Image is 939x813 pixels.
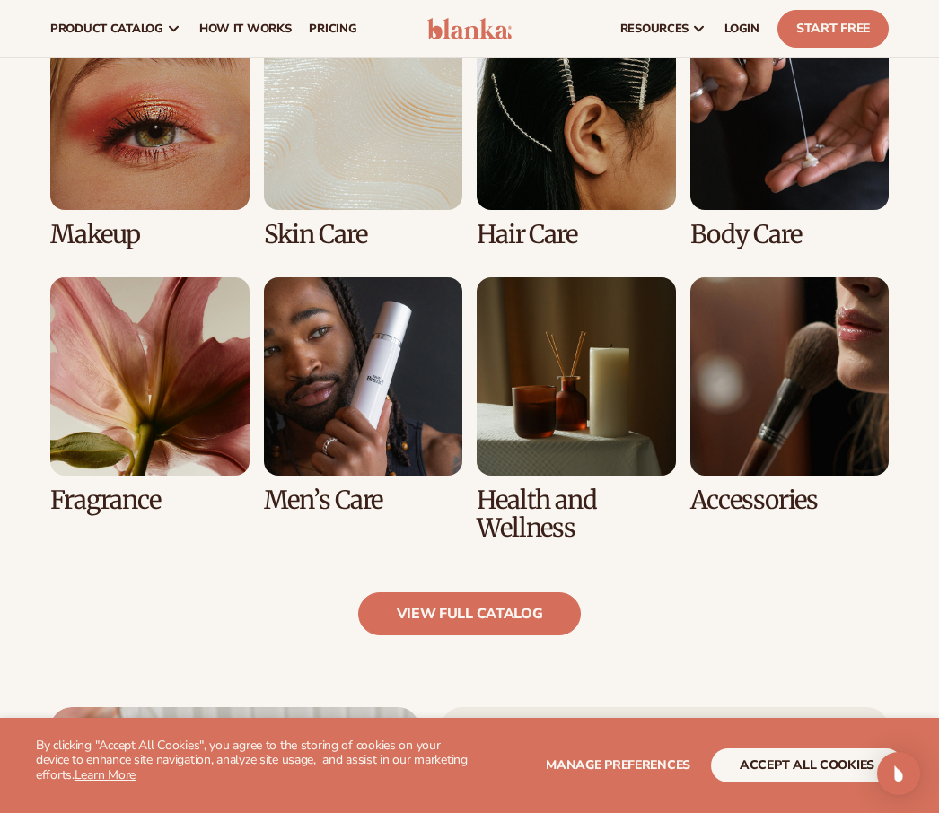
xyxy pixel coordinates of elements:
[264,277,463,514] div: 6 / 8
[690,12,890,249] div: 4 / 8
[724,22,759,36] span: LOGIN
[690,486,890,514] h3: Accessories
[877,752,920,795] div: Open Intercom Messenger
[546,748,690,782] button: Manage preferences
[36,739,469,783] p: By clicking "Accept All Cookies", you agree to the storing of cookies on your device to enhance s...
[477,12,676,249] div: 3 / 8
[711,748,903,782] button: accept all cookies
[690,277,890,514] div: 8 / 8
[50,486,250,514] h3: Fragrance
[358,592,582,635] a: view full catalog
[50,221,250,249] h3: Makeup
[427,18,511,39] img: logo
[690,221,890,249] h3: Body Care
[620,22,689,36] span: resources
[75,766,136,783] a: Learn More
[777,10,889,48] a: Start Free
[264,221,463,249] h3: Skin Care
[264,12,463,249] div: 2 / 8
[50,22,163,36] span: product catalog
[477,277,676,542] div: 7 / 8
[264,486,463,514] h3: Men’s Care
[50,12,250,249] div: 1 / 8
[309,22,356,36] span: pricing
[546,756,690,774] span: Manage preferences
[477,221,676,249] h3: Hair Care
[50,277,250,514] div: 5 / 8
[199,22,292,36] span: How It Works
